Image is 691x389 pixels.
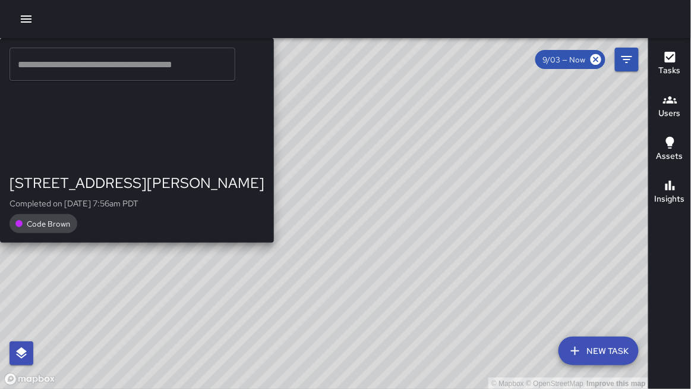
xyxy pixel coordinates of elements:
[10,174,264,193] div: [STREET_ADDRESS][PERSON_NAME]
[659,107,681,120] h6: Users
[535,55,593,65] span: 9/03 — Now
[649,128,691,171] button: Assets
[649,43,691,86] button: Tasks
[659,64,681,77] h6: Tasks
[649,171,691,214] button: Insights
[559,337,639,365] button: New Task
[657,150,683,163] h6: Assets
[535,50,605,69] div: 9/03 — Now
[20,219,77,229] span: Code Brown
[655,193,685,206] h6: Insights
[615,48,639,71] button: Filters
[649,86,691,128] button: Users
[10,197,264,209] p: Completed on [DATE] 7:56am PDT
